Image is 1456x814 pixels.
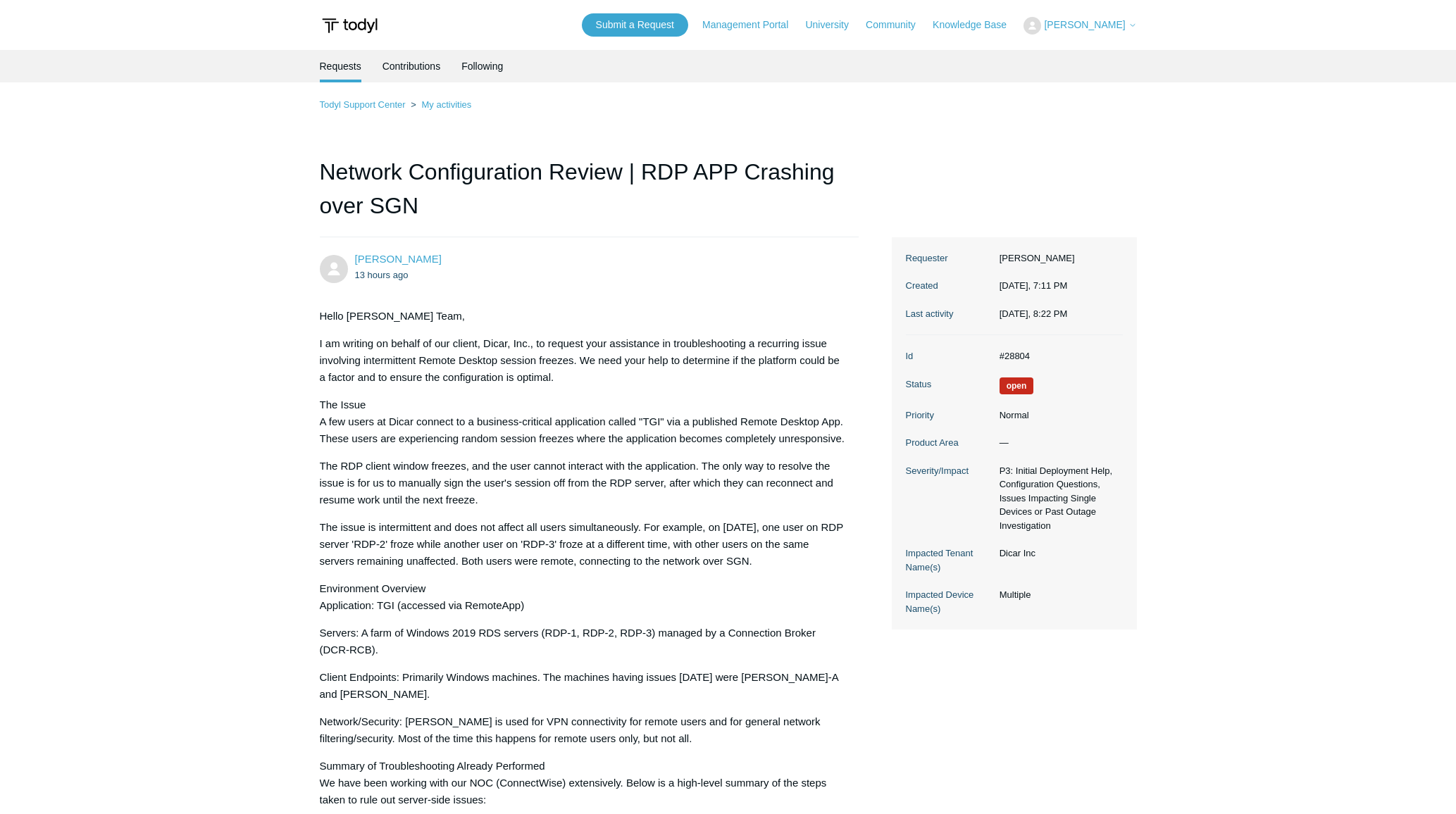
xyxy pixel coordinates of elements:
dd: Dicar Inc [993,546,1123,561]
a: Management Portal [702,18,802,32]
dd: Normal [993,408,1123,422]
dt: Severity/Impact [906,464,993,478]
li: Todyl Support Center [320,99,409,110]
dd: [PERSON_NAME] [993,251,1123,265]
p: Client Endpoints: Primarily Windows machines. The machines having issues [DATE] were [PERSON_NAME... [320,669,845,703]
span: We are working on a response for you [1000,377,1034,394]
a: Submit a Request [582,13,688,37]
dt: Id [906,349,993,363]
h1: Network Configuration Review | RDP APP Crashing over SGN [320,155,859,237]
p: Network/Security: [PERSON_NAME] is used for VPN connectivity for remote users and for general net... [320,713,845,747]
a: My activities [421,99,471,110]
dt: Impacted Device Name(s) [906,588,993,615]
p: Servers: A farm of Windows 2019 RDS servers (RDP-1, RDP-2, RDP-3) managed by a Connection Broker ... [320,625,845,658]
img: Todyl Support Center Help Center home page [320,13,380,39]
dt: Impacted Tenant Name(s) [906,546,993,574]
dt: Requester [906,251,993,265]
li: Requests [320,50,361,82]
p: Hello [PERSON_NAME] Team, [320,308,845,325]
dd: #28804 [993,349,1123,363]
a: [PERSON_NAME] [355,253,442,265]
p: Environment Overview Application: TGI (accessed via RemoteApp) [320,580,845,614]
a: Knowledge Base [933,18,1021,32]
p: The Issue A few users at Dicar connect to a business-critical application called "TGI" via a publ... [320,396,845,447]
a: University [805,18,862,32]
p: The RDP client window freezes, and the user cannot interact with the application. The only way to... [320,458,845,508]
p: The issue is intermittent and does not affect all users simultaneously. For example, on [DATE], o... [320,519,845,570]
dd: P3: Initial Deployment Help, Configuration Questions, Issues Impacting Single Devices or Past Out... [993,464,1123,533]
dt: Last activity [906,307,993,321]
time: 10/08/2025, 19:11 [1000,280,1068,291]
dd: Multiple [993,588,1123,602]
dd: — [993,436,1123,450]
dt: Priority [906,408,993,422]
p: Summary of Troubleshooting Already Performed We have been working with our NOC (ConnectWise) exte... [320,758,845,808]
span: [PERSON_NAME] [1044,19,1125,30]
dt: Status [906,377,993,392]
a: Todyl Support Center [320,99,406,110]
button: [PERSON_NAME] [1023,17,1136,35]
p: I am writing on behalf of our client, Dicar, Inc., to request your assistance in troubleshooting ... [320,335,845,386]
span: Milan Baria [355,253,442,265]
li: My activities [408,99,471,110]
a: Contributions [382,50,441,82]
time: 10/08/2025, 19:11 [355,270,409,280]
time: 10/08/2025, 20:22 [1000,308,1068,319]
dt: Product Area [906,436,993,450]
dt: Created [906,279,993,293]
a: Community [866,18,930,32]
a: Following [461,50,503,82]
